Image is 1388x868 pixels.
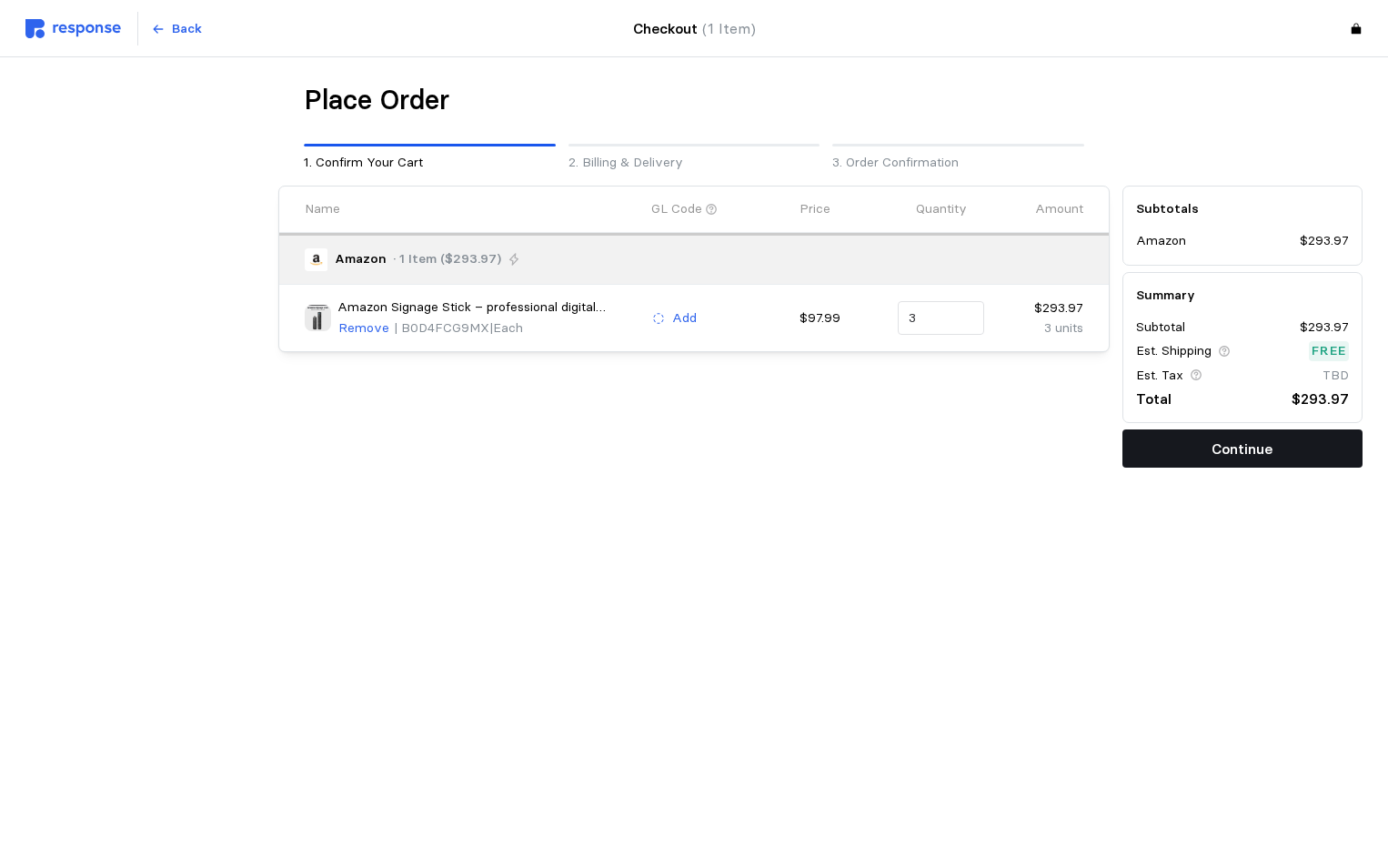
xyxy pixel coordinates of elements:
[337,318,390,339] button: Remove
[1300,318,1349,338] p: $293.97
[1136,286,1349,305] h5: Summary
[25,19,121,38] img: svg%3e
[568,153,820,173] p: 2. Billing & Delivery
[1212,438,1272,460] p: Continue
[1136,199,1349,218] h5: Subtotals
[997,298,1083,318] p: $293.97
[141,12,212,46] button: Back
[1136,341,1212,361] p: Est. Shipping
[1136,231,1186,251] p: Amazon
[800,199,830,219] p: Price
[305,305,331,331] img: 61aA+XqfeQL._AC_SY450_.jpg
[1136,318,1185,338] p: Subtotal
[909,302,974,335] input: Qty
[672,308,697,328] p: Add
[633,17,756,40] h4: Checkout
[651,308,698,329] button: Add
[172,19,202,39] p: Back
[1136,388,1172,410] p: Total
[335,249,387,269] p: Amazon
[1312,341,1346,361] p: Free
[1300,231,1349,251] p: $293.97
[1136,366,1183,386] p: Est. Tax
[394,319,489,336] span: | B0D4FCG9MX
[489,319,523,336] span: | Each
[305,199,340,219] p: Name
[702,20,756,37] span: (1 Item)
[1292,388,1349,410] p: $293.97
[916,199,967,219] p: Quantity
[304,83,449,118] h1: Place Order
[800,308,886,328] p: $97.99
[1323,366,1349,386] p: TBD
[832,153,1084,173] p: 3. Order Confirmation
[651,199,702,219] p: GL Code
[1035,199,1083,219] p: Amount
[338,318,389,338] p: Remove
[337,298,638,318] p: Amazon Signage Stick – professional digital signage media player with powerful quad-core performa...
[997,318,1083,338] p: 3 units
[1122,429,1363,468] button: Continue
[304,153,556,173] p: 1. Confirm Your Cart
[393,249,501,269] p: · 1 Item ($293.97)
